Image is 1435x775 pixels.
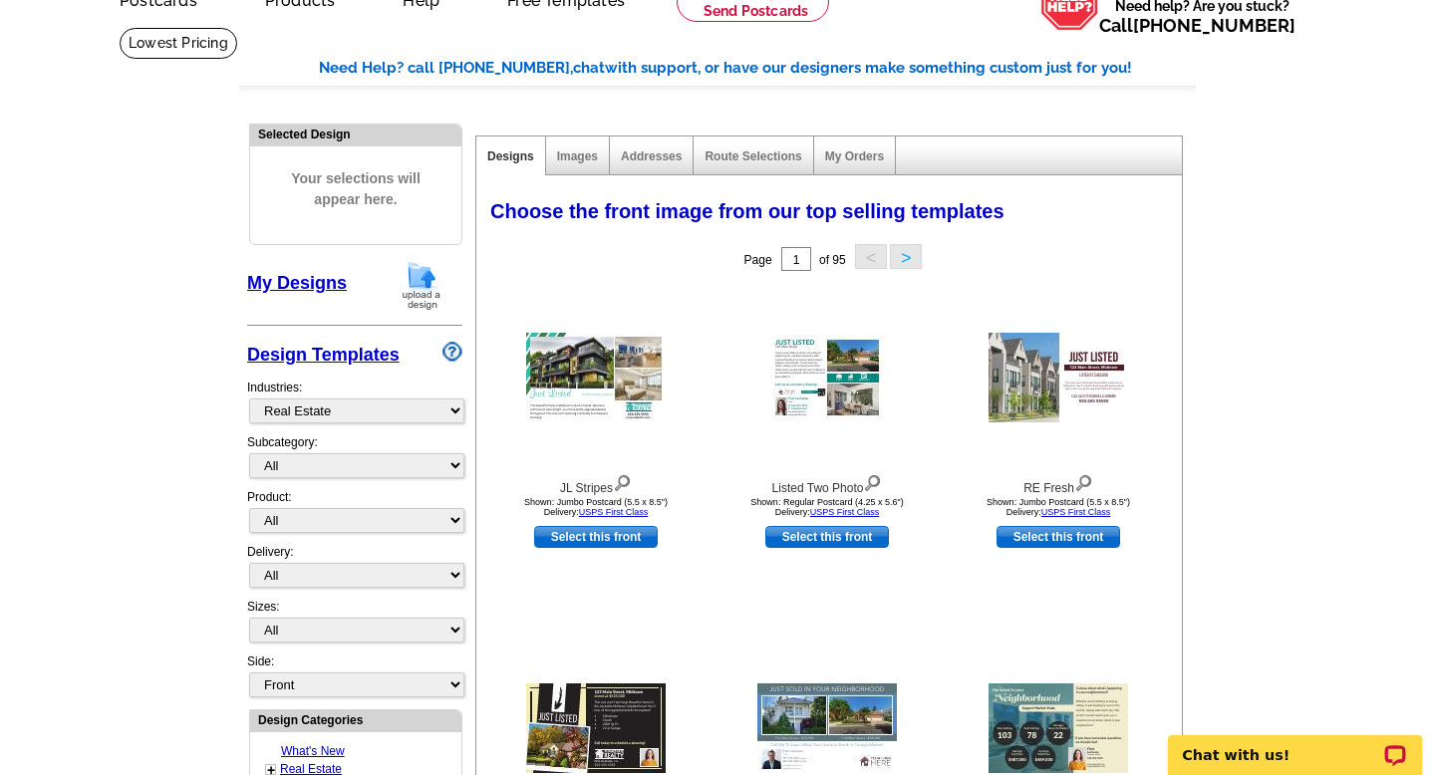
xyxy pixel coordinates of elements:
[487,149,534,163] a: Designs
[989,333,1128,422] img: RE Fresh
[717,497,937,517] div: Shown: Regular Postcard (4.25 x 5.6") Delivery:
[949,497,1168,517] div: Shown: Jumbo Postcard (5.5 x 8.5") Delivery:
[949,470,1168,497] div: RE Fresh
[863,470,882,492] img: view design details
[770,335,884,420] img: Listed Two Photo
[1074,470,1093,492] img: view design details
[579,507,649,517] a: USPS First Class
[247,598,462,652] div: Sizes:
[486,470,706,497] div: JL Stripes
[486,497,706,517] div: Shown: Jumbo Postcard (5.5 x 8.5") Delivery:
[526,333,666,422] img: JL Stripes
[890,244,922,269] button: >
[534,526,658,548] a: use this design
[573,59,605,77] span: chat
[247,652,462,699] div: Side:
[705,149,801,163] a: Route Selections
[250,125,461,143] div: Selected Design
[757,683,897,773] img: Just Sold - 2 Property
[1155,712,1435,775] iframe: LiveChat chat widget
[247,345,400,365] a: Design Templates
[621,149,682,163] a: Addresses
[319,57,1196,80] div: Need Help? call [PHONE_NUMBER], with support, or have our designers make something custom just fo...
[819,253,846,267] span: of 95
[247,369,462,433] div: Industries:
[989,683,1128,773] img: Neighborhood Latest
[442,342,462,362] img: design-wizard-help-icon.png
[1041,507,1111,517] a: USPS First Class
[247,273,347,293] a: My Designs
[825,149,884,163] a: My Orders
[1133,15,1295,36] a: [PHONE_NUMBER]
[281,744,345,758] a: What's New
[490,200,1004,222] span: Choose the front image from our top selling templates
[810,507,880,517] a: USPS First Class
[1099,15,1295,36] span: Call
[247,543,462,598] div: Delivery:
[717,470,937,497] div: Listed Two Photo
[855,244,887,269] button: <
[557,149,598,163] a: Images
[765,526,889,548] a: use this design
[526,683,666,773] img: JL Arrow
[613,470,632,492] img: view design details
[247,488,462,543] div: Product:
[265,148,446,230] span: Your selections will appear here.
[247,433,462,488] div: Subcategory:
[997,526,1120,548] a: use this design
[396,260,447,311] img: upload-design
[744,253,772,267] span: Page
[250,710,461,729] div: Design Categories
